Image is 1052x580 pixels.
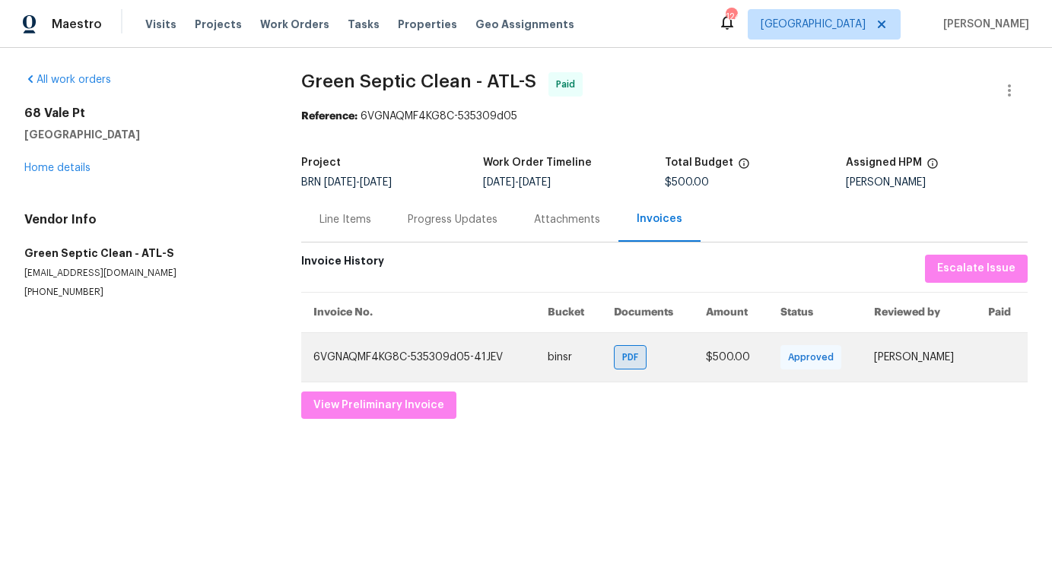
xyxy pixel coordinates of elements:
th: Amount [694,292,769,332]
th: Documents [602,292,693,332]
b: Reference: [301,111,358,122]
th: Paid [976,292,1028,332]
span: Green Septic Clean - ATL-S [301,72,536,90]
td: [PERSON_NAME] [862,332,976,382]
div: 6VGNAQMF4KG8C-535309d05 [301,109,1028,124]
span: - [324,177,392,188]
span: [DATE] [360,177,392,188]
span: The hpm assigned to this work order. [926,157,939,177]
span: Properties [398,17,457,32]
span: Projects [195,17,242,32]
td: binsr [536,332,602,382]
td: 6VGNAQMF4KG8C-535309d05-41JEV [301,332,536,382]
span: BRN [301,177,392,188]
h5: Total Budget [665,157,733,168]
h5: [GEOGRAPHIC_DATA] [24,127,265,142]
th: Invoice No. [301,292,536,332]
h5: Green Septic Clean - ATL-S [24,246,265,261]
p: [PHONE_NUMBER] [24,286,265,299]
span: [GEOGRAPHIC_DATA] [761,17,866,32]
span: View Preliminary Invoice [313,396,444,415]
span: - [483,177,551,188]
div: PDF [614,345,647,369]
span: $500.00 [706,352,750,363]
span: $500.00 [665,177,709,188]
h6: Invoice History [301,255,384,275]
div: Attachments [534,212,600,227]
span: [PERSON_NAME] [937,17,1029,32]
span: Paid [556,77,581,92]
span: Maestro [52,17,102,32]
div: Line Items [319,212,371,227]
th: Status [768,292,862,332]
h5: Assigned HPM [846,157,922,168]
span: Tasks [348,19,380,30]
a: All work orders [24,74,111,85]
span: [DATE] [324,177,356,188]
th: Bucket [536,292,602,332]
h5: Work Order Timeline [483,157,592,168]
a: Home details [24,163,91,173]
th: Reviewed by [862,292,976,332]
span: Visits [145,17,176,32]
span: PDF [622,350,644,365]
button: Escalate Issue [925,255,1028,283]
div: [PERSON_NAME] [846,177,1028,188]
span: Escalate Issue [937,259,1015,278]
span: Approved [788,350,840,365]
div: Progress Updates [408,212,497,227]
h2: 68 Vale Pt [24,106,265,121]
div: 124 [726,9,736,24]
div: Invoices [637,211,682,227]
span: [DATE] [483,177,515,188]
button: View Preliminary Invoice [301,391,456,420]
span: The total cost of line items that have been proposed by Opendoor. This sum includes line items th... [738,157,750,177]
h4: Vendor Info [24,212,265,227]
span: Work Orders [260,17,329,32]
span: [DATE] [519,177,551,188]
p: [EMAIL_ADDRESS][DOMAIN_NAME] [24,267,265,280]
span: Geo Assignments [475,17,574,32]
h5: Project [301,157,341,168]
